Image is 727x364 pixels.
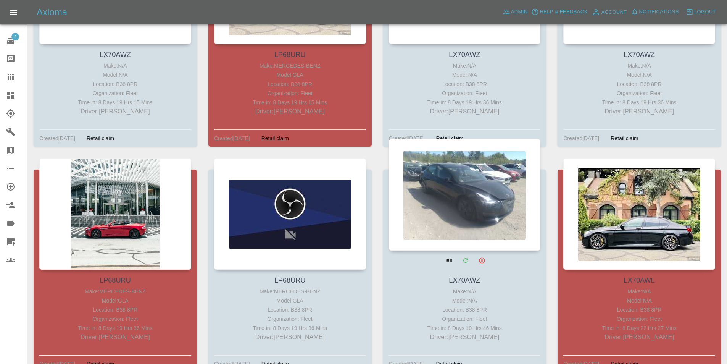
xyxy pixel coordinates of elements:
div: Make: N/A [41,61,189,70]
div: Location: B38 8PR [391,79,539,89]
div: Organization: Fleet [565,89,713,98]
span: Notifications [639,8,679,16]
div: Created [DATE] [214,134,250,143]
div: Location: B38 8PR [41,79,189,89]
div: Created [DATE] [563,134,599,143]
div: Organization: Fleet [216,89,364,98]
div: Make: N/A [565,287,713,296]
a: LP68URU [100,277,131,284]
a: LP68URU [274,277,306,284]
p: Driver: [PERSON_NAME] [565,107,713,116]
div: Model: GLA [216,296,364,305]
button: Archive [474,252,490,268]
button: Open drawer [5,3,23,21]
a: LP68URU [274,51,306,58]
button: Logout [684,6,718,18]
span: Account [601,8,627,17]
div: Time in: 8 Days 19 Hrs 36 Mins [216,324,364,333]
p: Driver: [PERSON_NAME] [216,333,364,342]
div: Time in: 8 Days 19 Hrs 15 Mins [41,98,189,107]
a: Account [590,6,629,18]
button: Help & Feedback [529,6,589,18]
div: Location: B38 8PR [565,305,713,314]
div: Model: N/A [41,70,189,79]
div: Created [DATE] [389,134,425,143]
div: Location: B38 8PR [41,305,189,314]
button: Notifications [629,6,681,18]
p: Driver: [PERSON_NAME] [216,107,364,116]
div: Time in: 8 Days 19 Hrs 36 Mins [565,98,713,107]
div: Location: B38 8PR [391,305,539,314]
div: Model: GLA [216,70,364,79]
div: Organization: Fleet [391,89,539,98]
div: Make: N/A [565,61,713,70]
div: Make: MERCEDES-BENZ [216,287,364,296]
div: Time in: 8 Days 19 Hrs 36 Mins [391,98,539,107]
p: Driver: [PERSON_NAME] [41,107,189,116]
div: Organization: Fleet [41,89,189,98]
div: Make: MERCEDES-BENZ [41,287,189,296]
div: Location: B38 8PR [216,79,364,89]
a: LX70AWL [624,277,655,284]
div: Make: N/A [391,287,539,296]
div: Time in: 8 Days 19 Hrs 36 Mins [41,324,189,333]
div: Organization: Fleet [391,314,539,324]
div: Retail claim [605,134,644,143]
p: Driver: [PERSON_NAME] [391,333,539,342]
p: Driver: [PERSON_NAME] [565,333,713,342]
div: Make: N/A [391,61,539,70]
div: Time in: 8 Days 22 Hrs 27 Mins [565,324,713,333]
a: LX70AWZ [449,277,480,284]
div: Time in: 8 Days 19 Hrs 15 Mins [216,98,364,107]
p: Driver: [PERSON_NAME] [41,333,189,342]
a: LX70AWZ [100,51,131,58]
div: Organization: Fleet [565,314,713,324]
div: Retail claim [256,134,295,143]
a: View [441,252,457,268]
span: Admin [511,8,528,16]
div: Model: N/A [391,296,539,305]
div: Location: B38 8PR [565,79,713,89]
span: 4 [11,33,19,40]
div: Organization: Fleet [41,314,189,324]
div: Make: MERCEDES-BENZ [216,61,364,70]
div: Model: N/A [565,296,713,305]
p: Driver: [PERSON_NAME] [391,107,539,116]
div: Model: GLA [41,296,189,305]
span: Logout [694,8,716,16]
span: Help & Feedback [540,8,587,16]
div: Model: N/A [391,70,539,79]
div: Retail claim [81,134,120,143]
a: LX70AWZ [449,51,480,58]
div: Model: N/A [565,70,713,79]
div: Created [DATE] [39,134,75,143]
div: Retail claim [430,134,469,143]
div: Location: B38 8PR [216,305,364,314]
a: LX70AWZ [624,51,655,58]
h5: Axioma [37,6,67,18]
div: Organization: Fleet [216,314,364,324]
div: Time in: 8 Days 19 Hrs 46 Mins [391,324,539,333]
a: Modify [458,252,473,268]
a: Admin [501,6,530,18]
